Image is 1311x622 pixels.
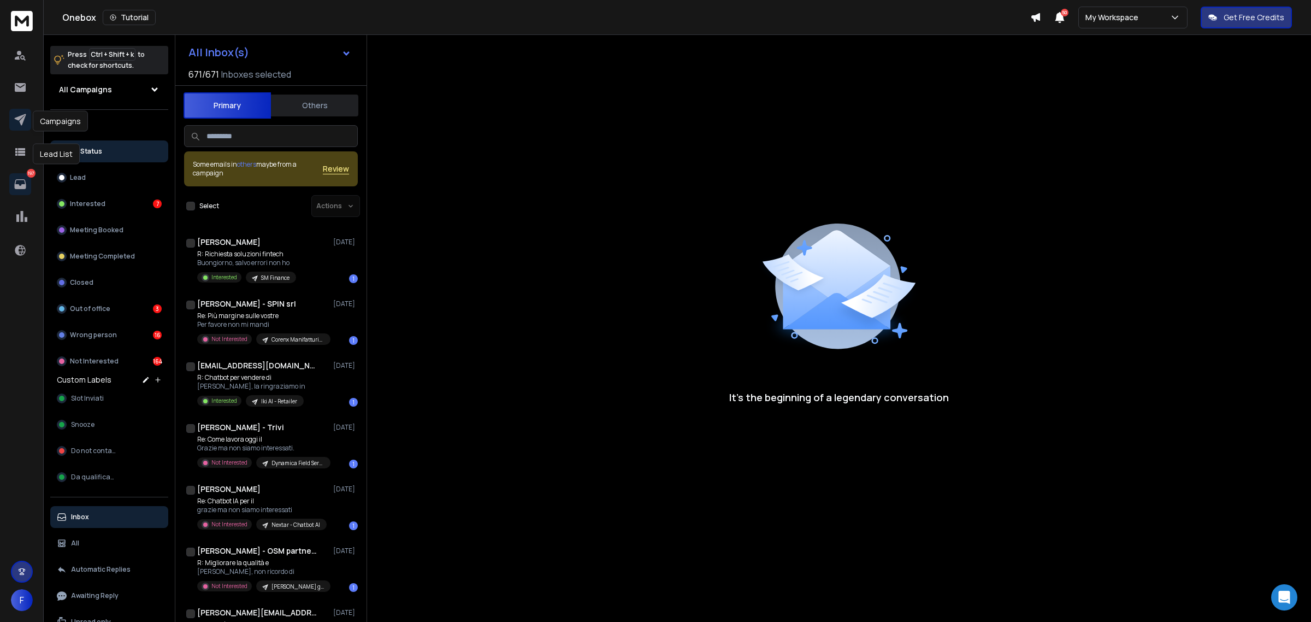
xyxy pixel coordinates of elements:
[349,274,358,283] div: 1
[188,47,249,58] h1: All Inbox(s)
[71,539,79,548] p: All
[1271,584,1297,611] div: Open Intercom Messenger
[153,331,162,339] div: 16
[1201,7,1292,28] button: Get Free Credits
[153,304,162,313] div: 3
[50,466,168,488] button: Da qualificare
[11,589,33,611] button: F
[197,259,296,267] p: Buongiorno, salvo errori non ho
[50,298,168,320] button: Out of office3
[197,320,328,329] p: Per favore non mi mandi
[50,506,168,528] button: Inbox
[197,567,328,576] p: [PERSON_NAME], non ricordo di
[71,591,119,600] p: Awaiting Reply
[62,10,1030,25] div: Onebox
[33,144,80,165] div: Lead List
[197,250,296,259] p: R: Richiesta soluzioni fintech
[1085,12,1143,23] p: My Workspace
[197,237,261,248] h1: [PERSON_NAME]
[197,444,328,453] p: Grazie ma non siamo interessati.
[1224,12,1284,23] p: Get Free Credits
[271,583,324,591] p: [PERSON_NAME] gesi - ottobre
[211,273,237,281] p: Interested
[153,199,162,208] div: 7
[323,163,349,174] button: Review
[68,49,145,71] p: Press to check for shortcuts.
[197,435,328,444] p: Re: Come lavora oggi il
[211,520,247,529] p: Not Interested
[211,582,247,590] p: Not Interested
[70,173,86,182] p: Lead
[197,607,317,618] h1: [PERSON_NAME][EMAIL_ADDRESS][DOMAIN_NAME]
[188,68,219,81] span: 671 / 671
[50,585,168,607] button: Awaiting Reply
[50,532,168,554] button: All
[50,324,168,346] button: Wrong person16
[197,497,327,506] p: Re: Chatbot IA per il
[50,350,168,372] button: Not Interested164
[211,335,247,343] p: Not Interested
[333,300,358,308] p: [DATE]
[211,459,247,467] p: Not Interested
[50,559,168,580] button: Automatic Replies
[271,521,320,529] p: Nextar - Chatbot AI
[71,513,89,521] p: Inbox
[197,360,317,371] h1: [EMAIL_ADDRESS][DOMAIN_NAME]
[70,226,123,234] p: Meeting Booked
[71,447,118,455] span: Do not contact
[261,274,290,282] p: SM Finance
[197,545,317,556] h1: [PERSON_NAME] - OSM partner [PERSON_NAME]
[349,398,358,407] div: 1
[197,559,328,567] p: R: Migliorare la qualità e
[70,331,117,339] p: Wrong person
[50,167,168,189] button: Lead
[729,390,949,405] p: It’s the beginning of a legendary conversation
[70,278,93,287] p: Closed
[333,547,358,555] p: [DATE]
[349,336,358,345] div: 1
[103,10,156,25] button: Tutorial
[50,245,168,267] button: Meeting Completed
[197,298,296,309] h1: [PERSON_NAME] - SPIN srl
[71,394,104,403] span: Slot Inviati
[1061,9,1068,16] span: 50
[349,460,358,468] div: 1
[71,420,95,429] span: Snooze
[9,173,31,195] a: 197
[71,473,117,482] span: Da qualificare
[333,485,358,494] p: [DATE]
[50,219,168,241] button: Meeting Booked
[197,484,261,495] h1: [PERSON_NAME]
[197,506,327,514] p: grazie ma non siamo interessati
[57,374,111,385] h3: Custom Labels
[180,42,360,63] button: All Inbox(s)
[50,440,168,462] button: Do not contact
[333,238,358,247] p: [DATE]
[184,92,271,119] button: Primary
[50,388,168,409] button: Slot Inviati
[197,422,284,433] h1: [PERSON_NAME] - Trivi
[211,397,237,405] p: Interested
[349,583,358,592] div: 1
[349,521,358,530] div: 1
[33,111,88,132] div: Campaigns
[271,336,324,344] p: Corenx Manifatturiero
[59,84,112,95] h1: All Campaigns
[50,79,168,101] button: All Campaigns
[333,608,358,617] p: [DATE]
[237,160,256,169] span: others
[71,565,131,574] p: Automatic Replies
[50,140,168,162] button: All Status
[261,397,297,406] p: Iki AI - Retailer
[27,169,36,178] p: 197
[70,357,119,366] p: Not Interested
[197,312,328,320] p: Re: Più margine sulle vostre
[71,147,102,156] p: All Status
[50,414,168,436] button: Snooze
[89,48,135,61] span: Ctrl + Shift + k
[199,202,219,210] label: Select
[333,361,358,370] p: [DATE]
